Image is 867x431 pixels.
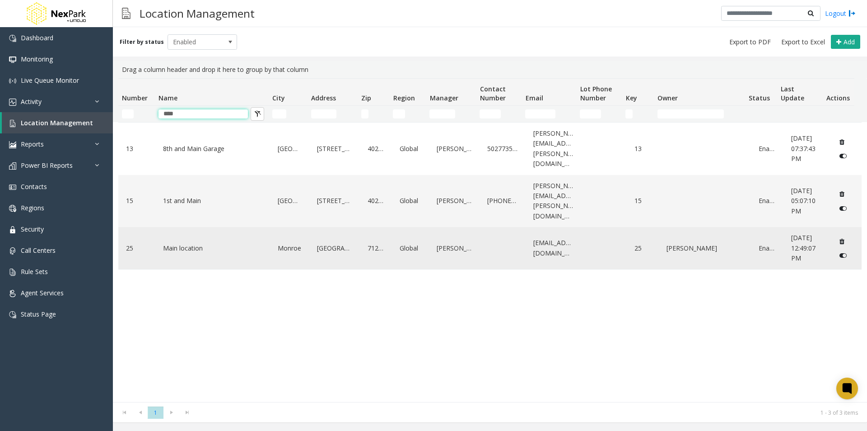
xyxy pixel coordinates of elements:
input: Lot Phone Number Filter [580,109,601,118]
img: 'icon' [9,77,16,85]
span: Zip [361,94,371,102]
span: [DATE] 05:07:10 PM [791,186,816,215]
td: Name Filter [155,106,269,122]
span: Enabled [168,35,223,49]
span: Status Page [21,310,56,318]
a: Global [397,194,424,208]
a: [DATE] 12:49:07 PM [789,231,824,265]
span: Location Management [21,118,93,127]
a: [PERSON_NAME][EMAIL_ADDRESS][PERSON_NAME][DOMAIN_NAME] [531,179,575,224]
a: [GEOGRAPHIC_DATA] [315,241,354,256]
span: Owner [657,94,678,102]
a: [PHONE_NUMBER] [485,194,520,208]
button: Clear [251,107,264,121]
a: [DATE] 07:37:43 PM [789,131,824,166]
a: [STREET_ADDRESS] [315,142,354,156]
a: Main location [161,241,265,256]
input: Number Filter [122,109,134,118]
span: Last Update [781,85,804,102]
span: Live Queue Monitor [21,76,79,85]
td: Zip Filter [358,106,390,122]
span: Lot Phone Number [580,85,612,102]
a: Monroe [275,241,304,256]
input: Region Filter [393,109,405,118]
button: Add [831,35,860,49]
button: Delete [835,134,849,149]
th: Status [745,79,777,106]
input: Email Filter [525,109,555,118]
a: [GEOGRAPHIC_DATA] [275,194,304,208]
img: 'icon' [9,290,16,297]
img: 'icon' [9,184,16,191]
a: [PERSON_NAME] [434,142,474,156]
span: Export to Excel [781,38,825,47]
span: Call Centers [21,246,56,255]
input: Zip Filter [361,109,368,118]
span: Reports [21,140,44,148]
button: Disable [835,201,852,215]
span: Power BI Reports [21,161,73,170]
input: Key Filter [625,109,633,118]
a: 1st and Main [161,194,265,208]
a: [GEOGRAPHIC_DATA] [275,142,304,156]
span: Add [844,38,855,46]
span: Activity [21,97,42,106]
label: Filter by status [120,38,164,46]
img: 'icon' [9,99,16,106]
span: Address [311,94,336,102]
button: Export to Excel [778,36,829,48]
a: [EMAIL_ADDRESS][DOMAIN_NAME] [531,236,575,260]
img: 'icon' [9,162,16,170]
td: Address Filter [308,106,358,122]
a: Enabled [756,194,778,208]
span: Contact Number [480,85,506,102]
td: Status Filter [745,106,777,122]
td: Contact Number Filter [476,106,522,122]
a: 25 [632,241,653,256]
span: [DATE] 12:49:07 PM [791,233,816,262]
td: Lot Phone Number Filter [576,106,622,122]
span: Page 1 [148,407,163,419]
span: Regions [21,204,44,212]
input: Contact Number Filter [480,109,500,118]
a: 71201 [365,241,387,256]
input: Name Filter [158,109,248,118]
img: 'icon' [9,226,16,233]
a: [PERSON_NAME] [664,241,746,256]
span: Number [122,94,148,102]
a: 15 [124,194,150,208]
span: Agent Services [21,289,64,297]
a: Enabled [756,241,778,256]
td: City Filter [269,106,308,122]
td: Actions Filter [822,106,854,122]
a: [PERSON_NAME] [434,241,474,256]
img: 'icon' [9,141,16,148]
img: 'icon' [9,205,16,212]
img: pageIcon [122,2,131,24]
div: Drag a column header and drop it here to group by that column [118,61,862,78]
a: [STREET_ADDRESS] [315,194,354,208]
span: Dashboard [21,33,53,42]
span: Security [21,225,44,233]
a: Global [397,142,424,156]
button: Disable [835,149,852,163]
div: Data table [113,78,867,402]
span: Email [526,94,543,102]
button: Disable [835,248,852,263]
a: [PERSON_NAME][EMAIL_ADDRESS][PERSON_NAME][DOMAIN_NAME] [531,126,575,171]
td: Email Filter [522,106,576,122]
a: 13 [632,142,653,156]
td: Number Filter [118,106,155,122]
img: 'icon' [9,311,16,318]
a: 15 [632,194,653,208]
button: Export to PDF [726,36,774,48]
a: Logout [825,9,856,18]
span: Manager [430,94,458,102]
a: 40202 [365,194,387,208]
img: 'icon' [9,56,16,63]
a: 5027735282 [485,142,520,156]
button: Delete [835,234,849,248]
a: [PERSON_NAME] [434,194,474,208]
kendo-pager-info: 1 - 3 of 3 items [200,409,858,417]
th: Actions [822,79,854,106]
